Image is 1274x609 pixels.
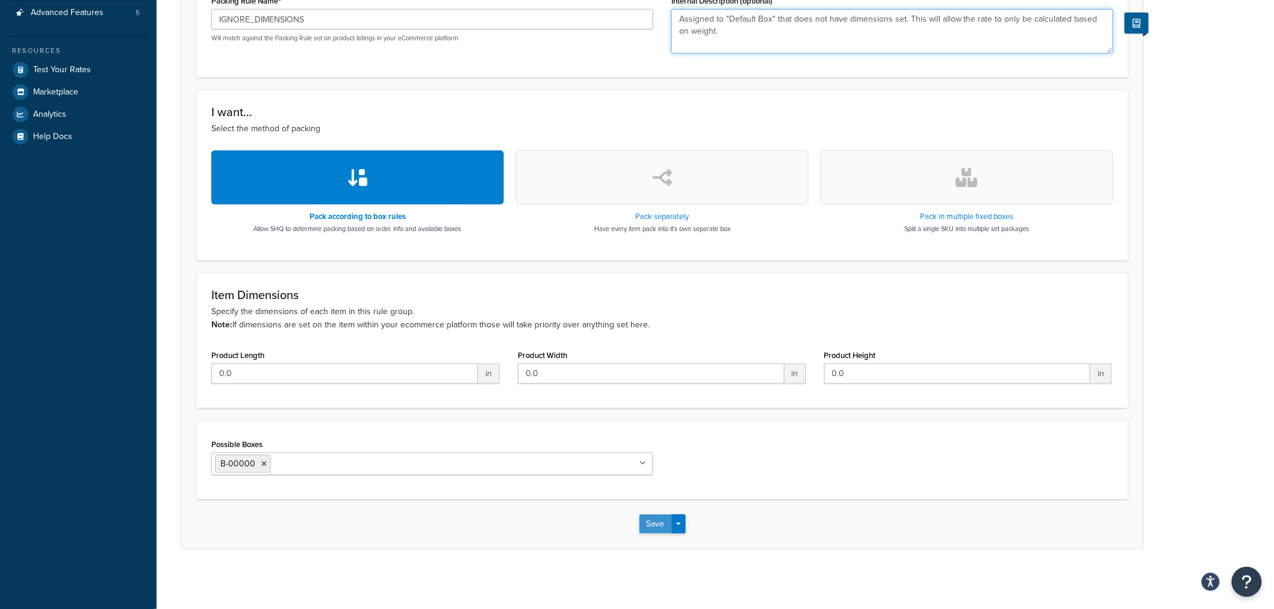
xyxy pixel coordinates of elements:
div: Resources [9,46,148,56]
label: Product Length [211,351,264,360]
p: Allow SHQ to determine packing based on order info and available boxes [254,224,462,233]
a: Analytics [9,104,148,125]
b: Note: [211,318,232,331]
h3: Pack in multiple fixed boxes [905,212,1030,221]
p: Select the method of packing [211,122,1113,135]
span: in [1090,363,1112,384]
h3: I want... [211,105,1113,119]
p: Specify the dimensions of each item in this rule group. If dimensions are set on the item within ... [211,305,1113,332]
textarea: Assigned to "Default Box" that does not have dimensions set. This will allow the rate to only be ... [671,9,1113,54]
a: Help Docs [9,126,148,147]
button: Open Resource Center [1232,567,1262,597]
a: Test Your Rates [9,59,148,81]
a: Marketplace [9,81,148,103]
a: Advanced Features5 [9,2,148,24]
span: Marketplace [33,87,78,97]
li: Advanced Features [9,2,148,24]
p: Split a single SKU into multiple set packages [905,224,1030,233]
button: Show Help Docs [1125,13,1149,34]
h3: Pack separately [594,212,730,221]
h3: Pack according to box rules [254,212,462,221]
label: Product Height [824,351,876,360]
label: Possible Boxes [211,440,263,449]
p: Have every item pack into it's own separate box [594,224,730,233]
span: in [478,363,500,384]
span: Advanced Features [31,8,104,18]
button: Save [639,515,672,534]
span: Test Your Rates [33,65,91,75]
label: Product Width [518,351,567,360]
p: Will match against the Packing Rule set on product listings in your eCommerce platform [211,34,653,43]
span: Help Docs [33,132,72,142]
span: in [785,363,806,384]
h3: Item Dimensions [211,288,1113,301]
span: 5 [135,8,140,18]
span: B-00000 [220,457,255,470]
span: Analytics [33,110,66,120]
